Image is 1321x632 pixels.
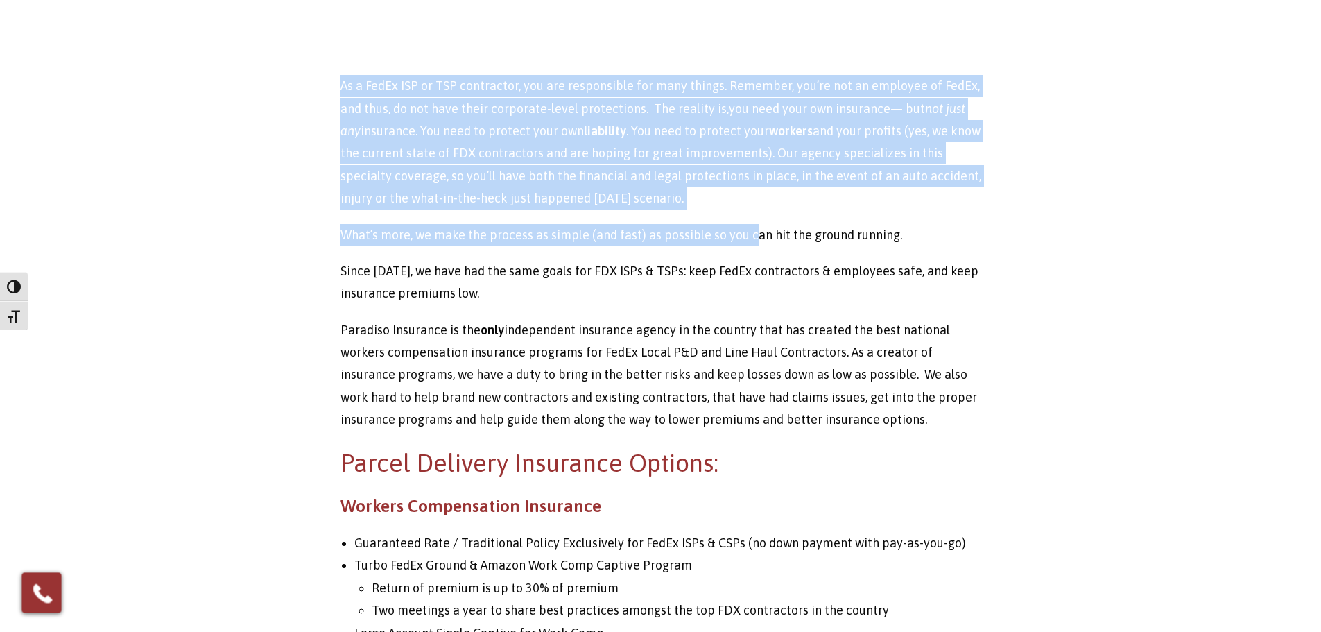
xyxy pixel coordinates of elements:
[340,75,981,210] p: As a FedEx ISP or TSP contractor, you are responsible for many things. Remember, you’re not an em...
[340,101,965,138] em: not just any
[340,496,601,515] strong: Workers Compensation Insurance
[372,577,981,599] li: Return of premium is up to 30% of premium
[354,532,981,554] li: Guaranteed Rate / Traditional Policy Exclusively for FedEx ISPs & CSPs (no down payment with pay-...
[354,554,981,622] li: Turbo FedEx Ground & Amazon Work Comp Captive Program
[584,123,626,138] strong: liability
[340,260,981,305] p: Since [DATE], we have had the same goals for FDX ISPs & TSPs: keep FedEx contractors & employees ...
[372,599,981,622] li: Two meetings a year to share best practices amongst the top FDX contractors in the country
[340,224,981,246] p: What’s more, we make the process as simple (and fast) as possible so you can hit the ground running.
[340,319,981,432] p: Paradiso Insurance is the independent insurance agency in the country that has created the best n...
[729,101,890,116] u: you need your own insurance
[481,323,504,337] strong: only
[769,123,813,138] strong: workers
[31,581,55,605] img: Phone icon
[340,448,718,477] span: Parcel Delivery Insurance Options:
